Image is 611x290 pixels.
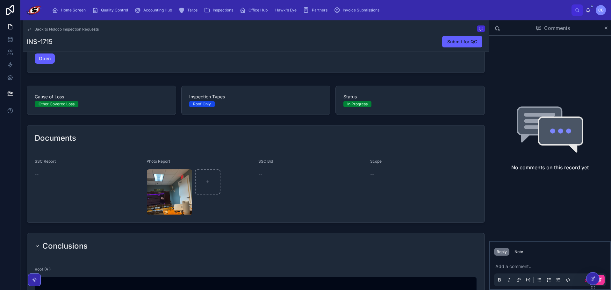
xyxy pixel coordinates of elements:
span: -- [258,171,262,177]
span: Inspections [213,8,233,13]
button: Reply [494,248,509,256]
span: Hawk's Eye [275,8,297,13]
span: Comments [544,24,570,32]
span: Inspection Types [189,94,323,100]
span: Scope [370,159,382,164]
span: -- [370,171,374,177]
span: Cause of Loss [35,94,168,100]
span: CB [598,8,604,13]
a: Back to Noloco Inspection Requests [27,27,99,32]
a: Hawk's Eye [272,4,301,16]
div: Note [514,249,523,254]
a: Invoice Submissions [332,4,384,16]
span: Partners [312,8,327,13]
img: App logo [25,5,42,15]
span: SSC Bid [258,159,273,164]
a: Partners [301,4,332,16]
span: Office Hub [248,8,268,13]
span: Roof (AI) [35,267,51,272]
span: Back to Noloco Inspection Requests [34,27,99,32]
span: SSC Report [35,159,56,164]
h1: INS-1715 [27,37,53,46]
a: Tarps [176,4,202,16]
a: Quality Control [90,4,133,16]
span: Accounting Hub [143,8,172,13]
span: Tarps [187,8,198,13]
span: Invoice Submissions [343,8,379,13]
span: Home Screen [61,8,86,13]
a: Open [35,53,55,64]
div: In Progress [347,101,368,107]
button: Note [512,248,526,256]
button: Submit for QC [442,36,482,47]
span: Photo Report [147,159,170,164]
div: scrollable content [47,3,571,17]
span: -- [35,171,39,177]
a: Accounting Hub [133,4,176,16]
span: Status [343,94,477,100]
span: Submit for QC [447,39,477,45]
a: Office Hub [238,4,272,16]
h2: Conclusions [42,241,88,251]
a: Home Screen [50,4,90,16]
div: Other Covered Loss [39,101,75,107]
a: Inspections [202,4,238,16]
h2: Documents [35,133,76,143]
span: Quality Control [101,8,128,13]
div: Roof Only [193,101,211,107]
h2: No comments on this record yet [511,164,589,171]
